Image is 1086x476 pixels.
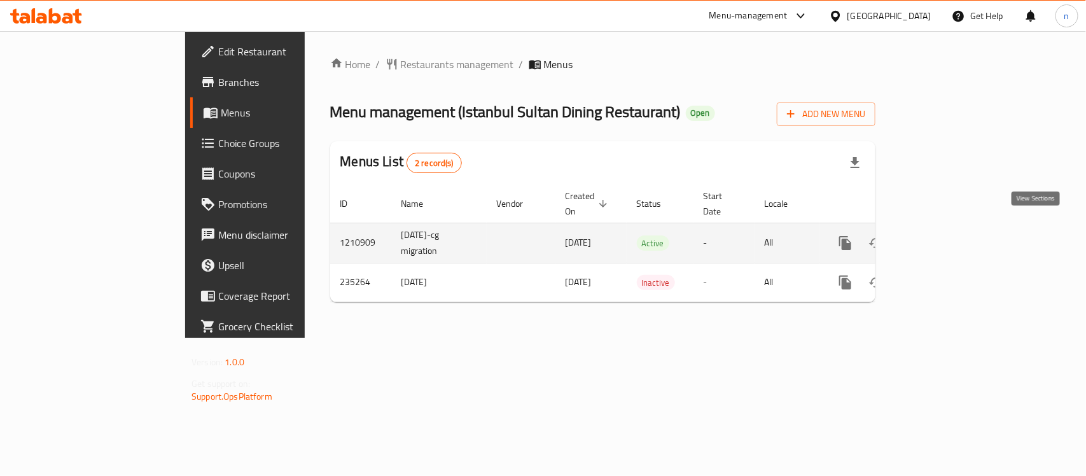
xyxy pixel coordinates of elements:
div: Open [686,106,715,121]
span: Menu disclaimer [218,227,356,242]
div: Export file [840,148,870,178]
a: Coupons [190,158,366,189]
span: Edit Restaurant [218,44,356,59]
a: Grocery Checklist [190,311,366,342]
span: Add New Menu [787,106,865,122]
span: Upsell [218,258,356,273]
span: Menu management ( Istanbul Sultan Dining Restaurant ) [330,97,681,126]
span: Status [637,196,678,211]
td: [DATE]-cg migration [391,223,487,263]
a: Support.OpsPlatform [191,388,272,405]
td: All [755,263,820,302]
span: [DATE] [566,274,592,290]
span: 1.0.0 [225,354,244,370]
div: Total records count [407,153,462,173]
span: Menus [544,57,573,72]
span: Open [686,108,715,118]
span: Inactive [637,276,675,290]
a: Branches [190,67,366,97]
div: [GEOGRAPHIC_DATA] [847,9,931,23]
button: more [830,267,861,298]
span: Version: [191,354,223,370]
td: - [693,223,755,263]
span: Coupons [218,166,356,181]
th: Actions [820,185,963,223]
td: All [755,223,820,263]
span: Start Date [704,188,739,219]
a: Edit Restaurant [190,36,366,67]
a: Menu disclaimer [190,220,366,250]
button: Add New Menu [777,102,875,126]
span: Grocery Checklist [218,319,356,334]
span: Coverage Report [218,288,356,304]
span: Active [637,236,669,251]
div: Active [637,235,669,251]
a: Upsell [190,250,366,281]
nav: breadcrumb [330,57,875,72]
a: Promotions [190,189,366,220]
td: - [693,263,755,302]
span: Promotions [218,197,356,212]
a: Menus [190,97,366,128]
li: / [376,57,380,72]
span: Restaurants management [401,57,514,72]
h2: Menus List [340,152,462,173]
button: Change Status [861,228,891,258]
span: [DATE] [566,234,592,251]
a: Coverage Report [190,281,366,311]
span: Vendor [497,196,540,211]
td: [DATE] [391,263,487,302]
table: enhanced table [330,185,963,302]
a: Choice Groups [190,128,366,158]
span: Name [401,196,440,211]
span: Locale [765,196,805,211]
div: Menu-management [709,8,788,24]
span: ID [340,196,365,211]
span: 2 record(s) [407,157,461,169]
span: Menus [221,105,356,120]
span: Branches [218,74,356,90]
span: Created On [566,188,611,219]
a: Restaurants management [386,57,514,72]
button: more [830,228,861,258]
li: / [519,57,524,72]
span: Choice Groups [218,136,356,151]
span: n [1064,9,1069,23]
span: Get support on: [191,375,250,392]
